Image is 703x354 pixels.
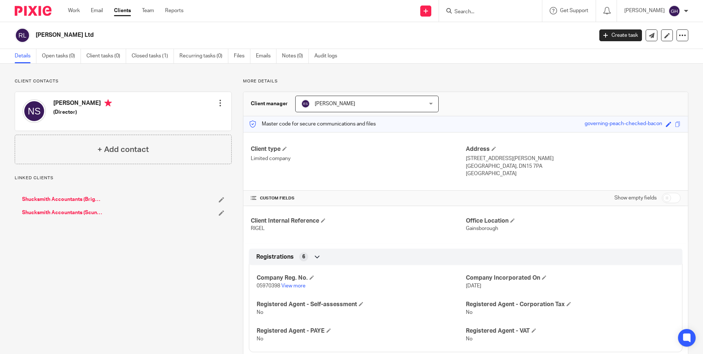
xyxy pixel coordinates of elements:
a: Team [142,7,154,14]
p: Linked clients [15,175,232,181]
img: svg%3E [15,28,30,43]
a: View more [281,283,306,288]
img: Pixie [15,6,51,16]
p: [STREET_ADDRESS][PERSON_NAME] [466,155,681,162]
a: Shucksmith Accountants (Scunthorpe) Limited [22,209,103,216]
span: Get Support [560,8,588,13]
p: Limited company [251,155,465,162]
span: 6 [302,253,305,261]
h4: Company Incorporated On [466,274,675,282]
span: RIGEL [251,226,265,231]
h4: Client Internal Reference [251,217,465,225]
a: Create task [599,29,642,41]
span: No [466,310,472,315]
a: Details [15,49,36,63]
img: svg%3E [301,99,310,108]
img: svg%3E [668,5,680,17]
h4: CUSTOM FIELDS [251,195,465,201]
a: Emails [256,49,276,63]
h4: [PERSON_NAME] [53,99,112,109]
span: No [257,336,263,341]
p: More details [243,78,688,84]
h4: Registered Agent - PAYE [257,327,465,335]
h4: Company Reg. No. [257,274,465,282]
p: [GEOGRAPHIC_DATA] [466,170,681,177]
h4: Office Location [466,217,681,225]
i: Primary [104,99,112,107]
h4: Registered Agent - VAT [466,327,675,335]
h4: Address [466,145,681,153]
span: [PERSON_NAME] [315,101,355,106]
a: Client tasks (0) [86,49,126,63]
a: Audit logs [314,49,343,63]
a: Email [91,7,103,14]
span: No [257,310,263,315]
a: Work [68,7,80,14]
a: Files [234,49,250,63]
p: [PERSON_NAME] [624,7,665,14]
h5: (Director) [53,109,112,116]
div: governing-peach-checked-bacon [585,120,662,128]
label: Show empty fields [614,194,657,202]
a: Clients [114,7,131,14]
h4: Registered Agent - Self-assessment [257,301,465,308]
p: Master code for secure communications and files [249,120,376,128]
a: Open tasks (0) [42,49,81,63]
span: Gainsborough [466,226,498,231]
input: Search [454,9,520,15]
span: Registrations [256,253,294,261]
h3: Client manager [251,100,288,107]
p: [GEOGRAPHIC_DATA], DN15 7PA [466,163,681,170]
a: Recurring tasks (0) [179,49,228,63]
img: svg%3E [22,99,46,123]
p: Client contacts [15,78,232,84]
h4: Client type [251,145,465,153]
h4: Registered Agent - Corporation Tax [466,301,675,308]
span: [DATE] [466,283,481,288]
a: Notes (0) [282,49,309,63]
span: No [466,336,472,341]
a: Shucksmith Accountants (Brigg) Limited [22,196,103,203]
h4: + Add contact [97,144,149,155]
h2: [PERSON_NAME] Ltd [36,31,478,39]
span: 05970398 [257,283,280,288]
a: Reports [165,7,183,14]
a: Closed tasks (1) [132,49,174,63]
